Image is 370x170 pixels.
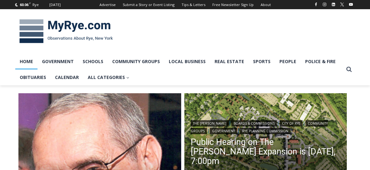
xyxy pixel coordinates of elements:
[191,120,229,127] a: The [PERSON_NAME]
[78,54,108,69] a: Schools
[275,54,301,69] a: People
[210,54,249,69] a: Real Estate
[231,120,277,127] a: Boards & Commissions
[15,15,117,48] img: MyRye.com
[32,2,39,8] div: Rye
[191,119,341,134] div: | | | | |
[38,54,78,69] a: Government
[51,69,83,85] a: Calendar
[108,54,164,69] a: Community Groups
[83,69,134,85] a: All Categories
[330,1,337,8] a: Linkedin
[210,128,237,134] a: Government
[280,120,303,127] a: City of Rye
[20,2,28,7] span: 60.06
[301,54,340,69] a: Police & Fire
[164,54,210,69] a: Local Business
[191,137,341,166] a: Public Hearing on The [PERSON_NAME] Expansion is [DATE], 7:00pm
[312,1,320,8] a: Facebook
[49,2,61,8] div: [DATE]
[88,74,129,81] span: All Categories
[338,1,346,8] a: X
[15,54,343,86] nav: Primary Navigation
[343,64,355,75] button: View Search Form
[191,120,328,134] a: Community Groups
[249,54,275,69] a: Sports
[347,1,355,8] a: YouTube
[240,128,291,134] a: Rye Planning Commission
[321,1,328,8] a: Instagram
[15,54,38,69] a: Home
[29,1,31,5] span: F
[15,69,51,85] a: Obituaries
